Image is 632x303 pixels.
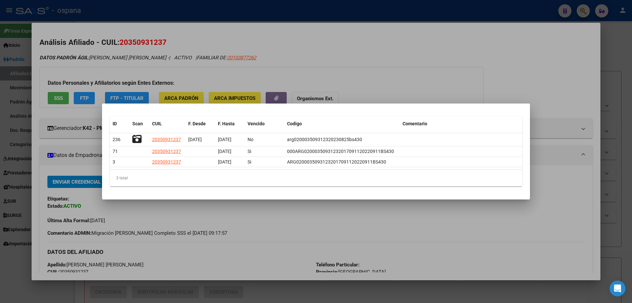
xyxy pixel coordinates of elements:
[400,117,522,131] datatable-header-cell: Comentario
[610,281,625,296] div: Open Intercom Messenger
[218,121,235,126] span: F. Hasta
[152,149,181,154] span: 20350931237
[248,121,265,126] span: Vencido
[113,159,115,165] span: 3
[130,117,149,131] datatable-header-cell: Scan
[113,137,120,142] span: 236
[218,149,231,154] span: [DATE]
[152,137,181,142] span: 20350931237
[186,117,215,131] datatable-header-cell: F. Desde
[287,149,394,154] span: 000ARG02000350931232017091120220911BS430
[248,137,253,142] span: No
[403,121,427,126] span: Comentario
[188,121,206,126] span: F. Desde
[248,159,251,165] span: Si
[218,137,231,142] span: [DATE]
[287,121,302,126] span: Codigo
[110,170,522,186] div: 3 total
[287,137,362,142] span: arg020003509312320230825bs430
[188,137,202,142] span: [DATE]
[113,121,117,126] span: ID
[149,117,186,131] datatable-header-cell: CUIL
[110,117,130,131] datatable-header-cell: ID
[287,159,386,165] span: ARG02000350931232017091120220911BS430
[218,159,231,165] span: [DATE]
[152,121,162,126] span: CUIL
[248,149,251,154] span: Si
[152,159,181,165] span: 20350931237
[132,121,143,126] span: Scan
[284,117,400,131] datatable-header-cell: Codigo
[113,149,118,154] span: 71
[245,117,284,131] datatable-header-cell: Vencido
[215,117,245,131] datatable-header-cell: F. Hasta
